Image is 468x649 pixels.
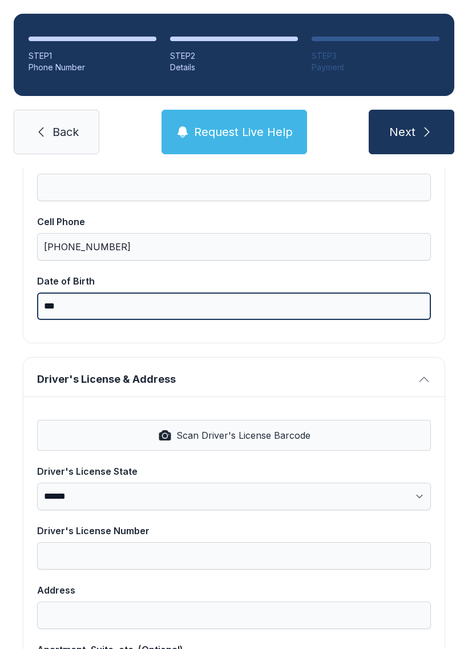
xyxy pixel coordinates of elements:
[37,371,413,387] span: Driver's License & Address
[37,583,431,597] div: Address
[37,464,431,478] div: Driver's License State
[170,50,298,62] div: STEP 2
[37,524,431,538] div: Driver's License Number
[37,215,431,229] div: Cell Phone
[170,62,298,73] div: Details
[37,542,431,570] input: Driver's License Number
[53,124,79,140] span: Back
[37,233,431,261] input: Cell Phone
[312,50,439,62] div: STEP 3
[312,62,439,73] div: Payment
[29,50,156,62] div: STEP 1
[37,602,431,629] input: Address
[23,358,445,396] button: Driver's License & Address
[194,124,293,140] span: Request Live Help
[37,274,431,288] div: Date of Birth
[37,293,431,320] input: Date of Birth
[176,428,310,442] span: Scan Driver's License Barcode
[29,62,156,73] div: Phone Number
[37,174,431,201] input: Email
[389,124,415,140] span: Next
[37,483,431,510] select: Driver's License State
